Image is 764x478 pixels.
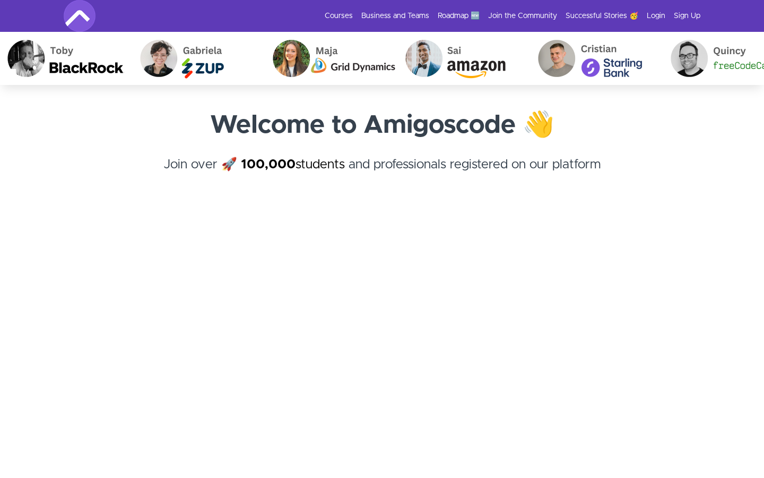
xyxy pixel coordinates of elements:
strong: 100,000 [241,158,296,171]
a: Courses [325,11,353,21]
a: Successful Stories 🥳 [566,11,638,21]
a: Roadmap 🆕 [438,11,480,21]
a: Business and Teams [361,11,429,21]
a: Join the Community [488,11,557,21]
a: 100,000students [241,158,345,171]
a: Login [647,11,665,21]
img: Sai [397,32,530,85]
img: Gabriela [132,32,265,85]
a: Sign Up [674,11,700,21]
strong: Welcome to Amigoscode 👋 [210,113,554,138]
h4: Join over 🚀 and professionals registered on our platform [64,155,700,193]
img: Cristian [530,32,663,85]
img: Maja [265,32,397,85]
